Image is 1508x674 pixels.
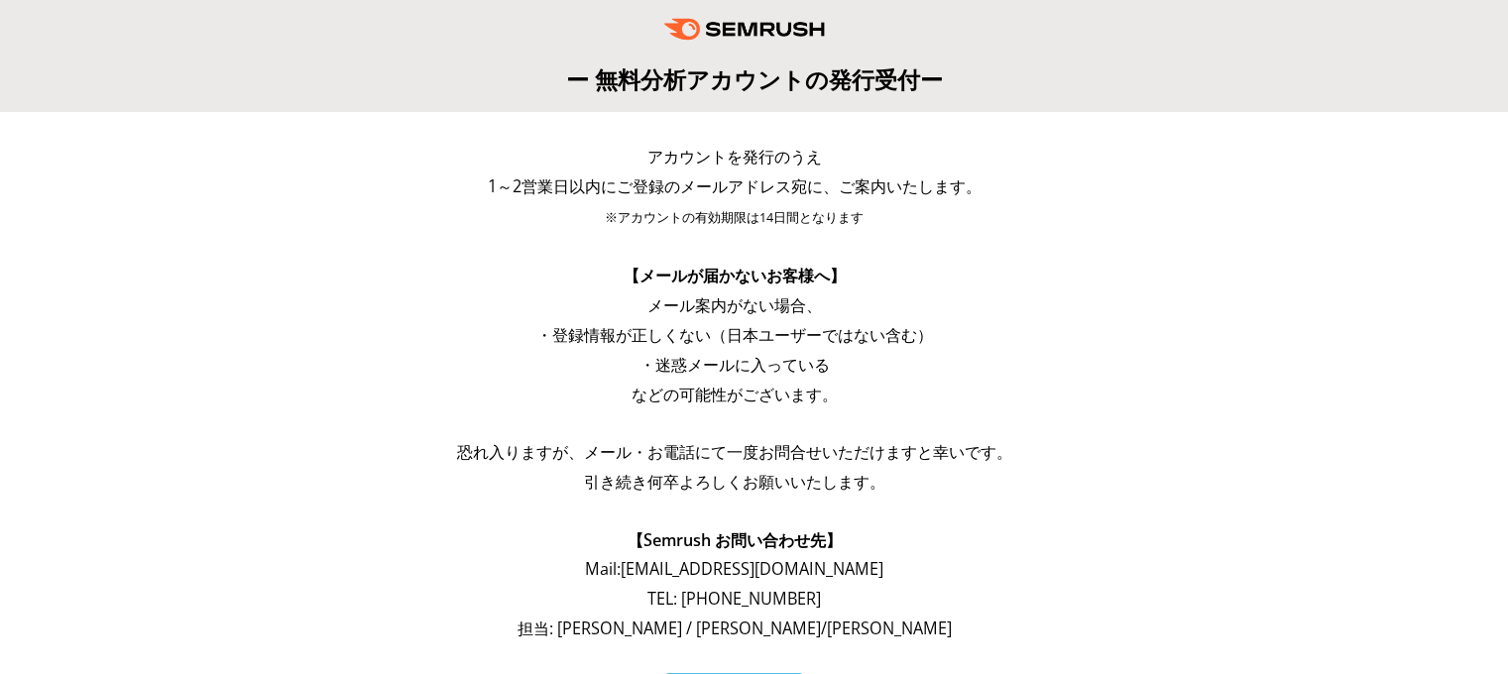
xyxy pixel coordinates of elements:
span: ・登録情報が正しくない（日本ユーザーではない含む） [536,324,933,346]
span: 【Semrush お問い合わせ先】 [628,529,842,551]
span: Mail: [EMAIL_ADDRESS][DOMAIN_NAME] [585,558,883,580]
span: ・迷惑メールに入っている [639,354,830,376]
span: TEL: [PHONE_NUMBER] [647,588,821,610]
span: 担当: [PERSON_NAME] / [PERSON_NAME]/[PERSON_NAME] [518,618,952,639]
span: ※アカウントの有効期限は14日間となります [605,209,864,226]
span: 引き続き何卒よろしくお願いいたします。 [584,471,885,493]
span: 【メールが届かないお客様へ】 [624,265,846,286]
span: 恐れ入りますが、メール・お電話にて一度お問合せいただけますと幸いです。 [457,441,1012,463]
span: メール案内がない場合、 [647,294,822,316]
span: アカウントを発行のうえ [647,146,822,168]
span: 1～2営業日以内にご登録のメールアドレス宛に、ご案内いたします。 [488,175,982,197]
span: などの可能性がございます。 [632,384,838,405]
span: ー 無料分析アカウントの発行受付ー [566,63,943,95]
